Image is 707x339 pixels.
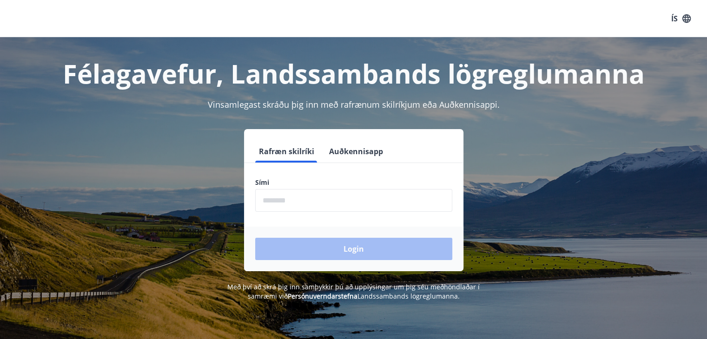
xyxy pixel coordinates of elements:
[227,282,480,300] span: Með því að skrá þig inn samþykkir þú að upplýsingar um þig séu meðhöndlaðar í samræmi við Landssa...
[325,140,387,163] button: Auðkennisapp
[255,140,318,163] button: Rafræn skilríki
[288,292,357,300] a: Persónuverndarstefna
[666,10,696,27] button: ÍS
[30,56,677,91] h1: Félagavefur, Landssambands lögreglumanna
[208,99,500,110] span: Vinsamlegast skráðu þig inn með rafrænum skilríkjum eða Auðkennisappi.
[255,178,452,187] label: Sími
